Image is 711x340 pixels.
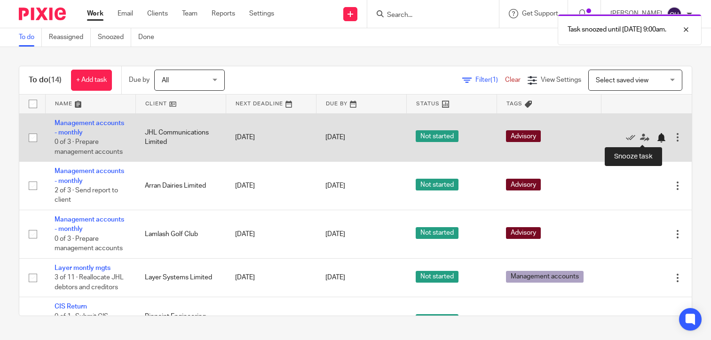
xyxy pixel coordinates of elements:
[506,271,584,283] span: Management accounts
[416,179,458,190] span: Not started
[87,9,103,18] a: Work
[55,303,87,310] a: CIS Return
[416,227,458,239] span: Not started
[325,275,345,281] span: [DATE]
[182,9,197,18] a: Team
[249,9,274,18] a: Settings
[162,77,169,84] span: All
[29,75,62,85] h1: To do
[19,28,42,47] a: To do
[506,179,541,190] span: Advisory
[55,274,124,291] span: 3 of 11 · Reallocate JHL debtors and creditors
[55,265,111,271] a: Layer montly mgts
[55,139,123,155] span: 0 of 3 · Prepare management accounts
[55,236,123,252] span: 0 of 3 · Prepare management accounts
[226,210,316,259] td: [DATE]
[416,271,458,283] span: Not started
[325,134,345,141] span: [DATE]
[416,130,458,142] span: Not started
[98,28,131,47] a: Snoozed
[596,77,648,84] span: Select saved view
[325,231,345,237] span: [DATE]
[147,9,168,18] a: Clients
[490,77,498,83] span: (1)
[226,113,316,162] td: [DATE]
[325,182,345,189] span: [DATE]
[541,77,581,83] span: View Settings
[506,130,541,142] span: Advisory
[416,314,458,326] span: Not started
[55,168,124,184] a: Management accounts - monthly
[506,227,541,239] span: Advisory
[212,9,235,18] a: Reports
[475,77,505,83] span: Filter
[118,9,133,18] a: Email
[129,75,150,85] p: Due by
[48,76,62,84] span: (14)
[506,101,522,106] span: Tags
[55,187,118,204] span: 2 of 3 · Send report to client
[135,258,226,297] td: Layer Systems Limited
[135,113,226,162] td: JHL Communications Limited
[226,162,316,210] td: [DATE]
[55,313,126,339] span: 0 of 1 · Submit CIS return through HMRC or Xero
[568,25,666,34] p: Task snoozed until [DATE] 9:00am.
[135,210,226,259] td: Lamlash Golf Club
[55,120,124,136] a: Management accounts - monthly
[19,8,66,20] img: Pixie
[505,77,521,83] a: Clear
[55,216,124,232] a: Management accounts - monthly
[135,162,226,210] td: Arran Dairies Limited
[138,28,161,47] a: Done
[626,133,640,142] a: Mark as done
[226,258,316,297] td: [DATE]
[71,70,112,91] a: + Add task
[667,7,682,22] img: svg%3E
[49,28,91,47] a: Reassigned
